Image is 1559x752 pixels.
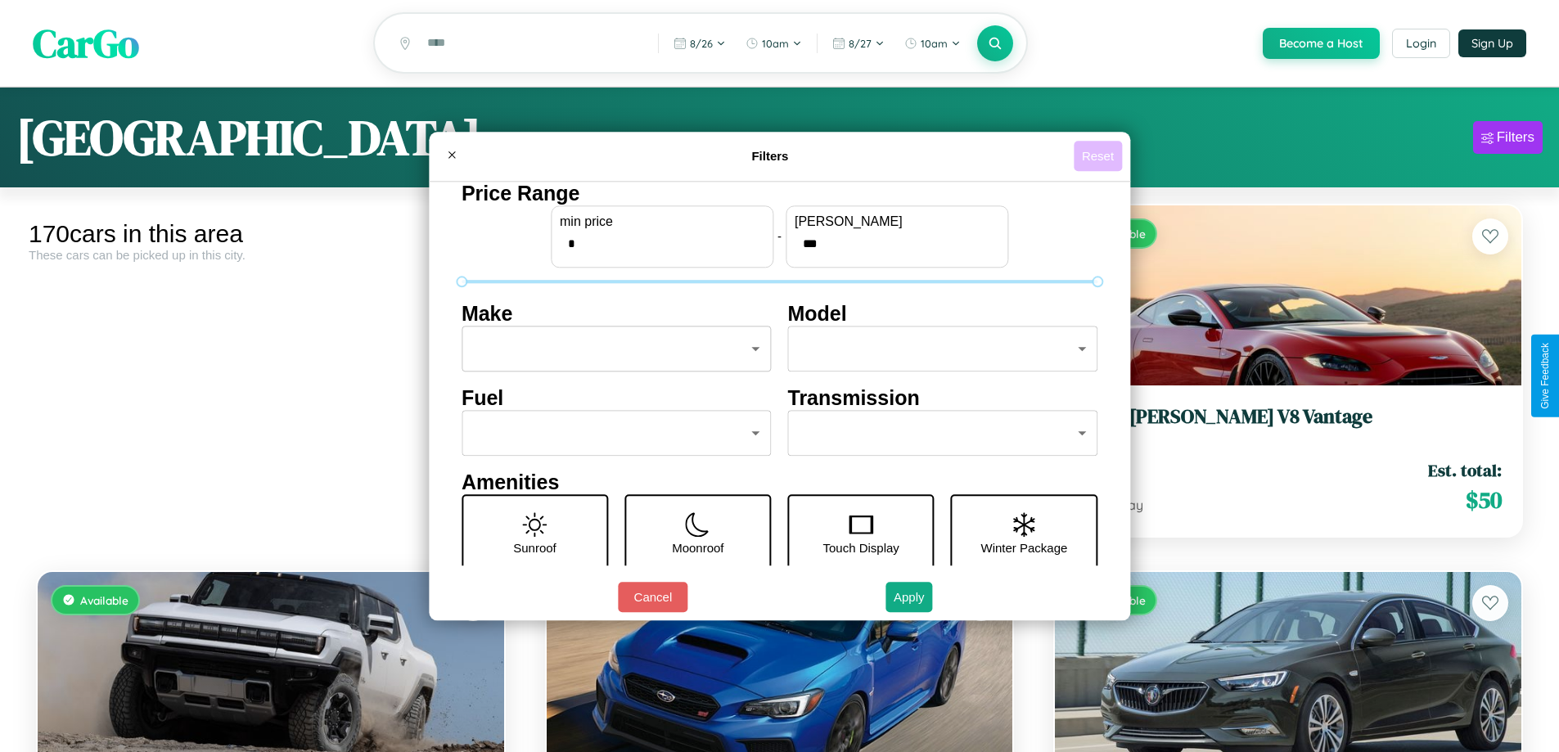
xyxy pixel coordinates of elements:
button: Apply [885,582,933,612]
span: Available [80,593,128,607]
h4: Transmission [788,386,1098,410]
button: 10am [737,30,810,56]
button: Login [1392,29,1450,58]
span: Est. total: [1428,458,1502,482]
span: 8 / 27 [849,37,872,50]
h4: Fuel [462,386,772,410]
button: 8/26 [665,30,734,56]
div: These cars can be picked up in this city. [29,248,513,262]
p: Touch Display [822,537,899,559]
div: 170 cars in this area [29,220,513,248]
p: Moonroof [672,537,723,559]
span: $ 50 [1466,484,1502,516]
a: Aston [PERSON_NAME] V8 Vantage2019 [1075,405,1502,445]
h3: Aston [PERSON_NAME] V8 Vantage [1075,405,1502,429]
button: Sign Up [1458,29,1526,57]
h4: Make [462,302,772,326]
button: Become a Host [1263,28,1380,59]
div: Filters [1497,129,1534,146]
label: [PERSON_NAME] [795,214,999,229]
span: 10am [921,37,948,50]
button: Filters [1473,121,1543,154]
h1: [GEOGRAPHIC_DATA] [16,104,481,171]
span: 8 / 26 [690,37,713,50]
button: 8/27 [824,30,893,56]
label: min price [560,214,764,229]
h4: Filters [466,149,1074,163]
h4: Price Range [462,182,1097,205]
span: 10am [762,37,789,50]
h4: Amenities [462,471,1097,494]
p: Winter Package [981,537,1068,559]
p: - [777,225,782,247]
button: Reset [1074,141,1122,171]
button: Cancel [618,582,687,612]
h4: Model [788,302,1098,326]
div: Give Feedback [1539,343,1551,409]
p: Sunroof [513,537,556,559]
span: CarGo [33,16,139,70]
button: 10am [896,30,969,56]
